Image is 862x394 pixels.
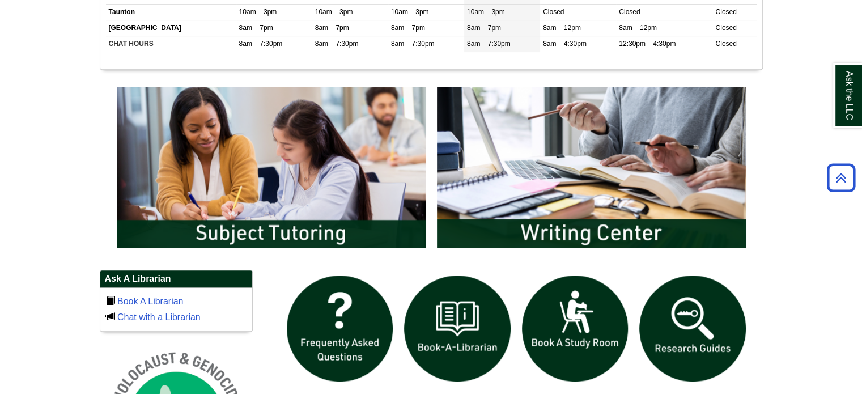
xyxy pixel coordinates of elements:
[391,8,429,16] span: 10am – 3pm
[398,270,516,388] img: Book a Librarian icon links to book a librarian web page
[543,24,581,32] span: 8am – 12pm
[239,8,277,16] span: 10am – 3pm
[619,40,676,48] span: 12:30pm – 4:30pm
[315,8,353,16] span: 10am – 3pm
[715,8,736,16] span: Closed
[239,24,273,32] span: 8am – 7pm
[106,5,236,20] td: Taunton
[111,81,431,253] img: Subject Tutoring Information
[117,296,184,306] a: Book A Librarian
[111,81,751,259] div: slideshow
[106,20,236,36] td: [GEOGRAPHIC_DATA]
[619,8,640,16] span: Closed
[315,24,349,32] span: 8am – 7pm
[467,24,501,32] span: 8am – 7pm
[315,40,359,48] span: 8am – 7:30pm
[619,24,657,32] span: 8am – 12pm
[117,312,201,322] a: Chat with a Librarian
[106,36,236,52] td: CHAT HOURS
[239,40,283,48] span: 8am – 7:30pm
[516,270,634,388] img: book a study room icon links to book a study room web page
[281,270,399,388] img: frequently asked questions
[467,8,505,16] span: 10am – 3pm
[715,24,736,32] span: Closed
[634,270,751,388] img: Research Guides icon links to research guides web page
[391,24,425,32] span: 8am – 7pm
[100,270,252,288] h2: Ask A Librarian
[543,40,587,48] span: 8am – 4:30pm
[823,170,859,185] a: Back to Top
[715,40,736,48] span: Closed
[543,8,564,16] span: Closed
[467,40,511,48] span: 8am – 7:30pm
[431,81,751,253] img: Writing Center Information
[391,40,435,48] span: 8am – 7:30pm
